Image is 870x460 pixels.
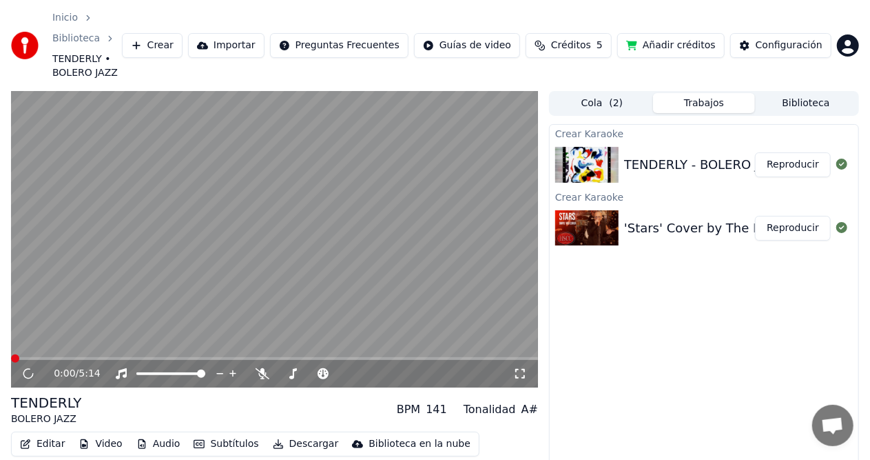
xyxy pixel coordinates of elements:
[550,188,858,205] div: Crear Karaoke
[812,405,853,446] a: Open chat
[755,152,831,177] button: Reproducir
[597,39,603,52] span: 5
[414,33,520,58] button: Guías de video
[11,32,39,59] img: youka
[52,11,122,80] nav: breadcrumb
[122,33,183,58] button: Crear
[11,412,81,426] div: BOLERO JAZZ
[653,93,755,113] button: Trabajos
[188,434,264,454] button: Subtítulos
[550,125,858,141] div: Crear Karaoke
[11,393,81,412] div: TENDERLY
[551,39,591,52] span: Créditos
[131,434,186,454] button: Audio
[521,401,538,418] div: A#
[188,33,265,58] button: Importar
[617,33,725,58] button: Añadir créditos
[14,434,70,454] button: Editar
[756,39,822,52] div: Configuración
[609,97,623,110] span: ( 2 )
[54,367,87,381] div: /
[551,93,653,113] button: Cola
[52,11,78,25] a: Inicio
[267,434,344,454] button: Descargar
[730,33,831,58] button: Configuración
[526,33,612,58] button: Créditos5
[624,219,787,238] div: 'Stars' Cover by The HSCC
[270,33,408,58] button: Preguntas Frecuentes
[73,434,127,454] button: Video
[426,401,447,418] div: 141
[52,32,100,46] a: Biblioteca
[52,52,122,80] span: TENDERLY • BOLERO JAZZ
[79,367,100,381] span: 5:14
[464,401,516,418] div: Tonalidad
[369,437,470,451] div: Biblioteca en la nube
[624,155,784,174] div: TENDERLY - BOLERO JAZZ
[755,216,831,241] button: Reproducir
[755,93,857,113] button: Biblioteca
[54,367,75,381] span: 0:00
[397,401,420,418] div: BPM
